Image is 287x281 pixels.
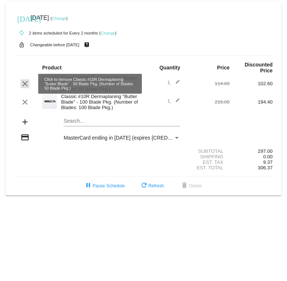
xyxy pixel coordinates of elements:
[187,159,230,165] div: Est. Tax
[84,183,125,188] span: Pause Schedule
[17,29,26,37] mat-icon: autorenew
[174,179,208,192] button: Delete
[140,181,148,190] mat-icon: refresh
[57,94,143,110] div: Classic #10R Dermaplaning "Butter Blade" - 100 Blade Pkg. (Number of Blades: 100 Blade Pkg.)
[52,16,66,21] a: Change
[30,43,79,47] small: Changeable before [DATE]
[187,81,230,86] div: 114.00
[42,65,62,71] strong: Product
[57,75,143,92] div: Classic #10R Dermaplaning "Butter Blade" - 50 Blade Pkg. (Number of Blades: 50 Blade Pkg.)
[42,94,57,109] img: dermaplanepro-10r-dermaplaning-blade-up-close.png
[187,154,230,159] div: Shipping
[171,79,180,88] mat-icon: edit
[21,133,29,142] mat-icon: credit_card
[14,31,98,35] small: 2 items scheduled for Every 2 months
[245,62,273,73] strong: Discounted Price
[230,81,273,86] div: 102.60
[180,181,189,190] mat-icon: delete
[78,179,130,192] button: Pause Schedule
[21,79,29,88] mat-icon: clear
[99,31,116,35] small: ( )
[134,179,170,192] button: Refresh
[263,159,273,165] span: 9.37
[187,148,230,154] div: Subtotal
[187,99,230,105] div: 216.00
[21,98,29,107] mat-icon: clear
[263,154,273,159] span: 0.00
[50,16,68,21] small: ( )
[258,165,273,170] span: 306.37
[64,135,180,141] mat-select: Payment Method
[180,183,202,188] span: Delete
[159,65,180,71] strong: Quantity
[84,181,93,190] mat-icon: pause
[64,118,180,124] input: Search...
[64,135,208,141] span: MasterCard ending in [DATE] (expires [CREDIT_CARD_DATA])
[42,76,57,90] img: dermaplanepro-10r-dermaplaning-blade-up-close.png
[230,99,273,105] div: 194.40
[17,14,26,23] mat-icon: [DATE]
[82,40,91,50] mat-icon: live_help
[230,148,273,154] div: 297.00
[187,165,230,170] div: Est. Total
[21,118,29,126] mat-icon: add
[171,98,180,107] mat-icon: edit
[167,80,180,85] span: 1
[17,40,26,50] mat-icon: lock_open
[140,183,164,188] span: Refresh
[217,65,230,71] strong: Price
[101,31,115,35] a: Change
[167,98,180,104] span: 1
